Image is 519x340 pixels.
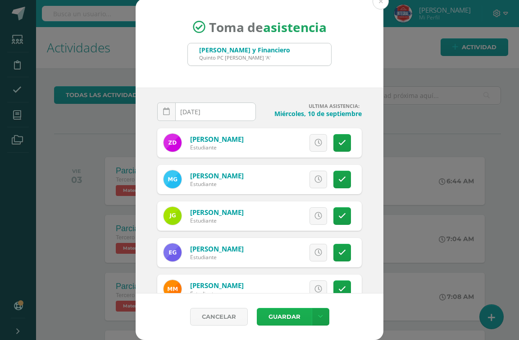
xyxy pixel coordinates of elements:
button: Guardar [257,308,312,326]
h4: Miércoles, 10 de septiembre [263,109,362,118]
img: ffae1365e2d902a08ff42c8e7245c911.png [164,280,182,298]
div: Estudiante [190,290,244,298]
a: [PERSON_NAME] [190,171,244,180]
div: Estudiante [190,253,244,261]
a: [PERSON_NAME] [190,281,244,290]
span: Toma de [209,19,327,36]
a: [PERSON_NAME] [190,244,244,253]
div: Estudiante [190,144,244,151]
div: Estudiante [190,217,244,224]
input: Fecha de Inasistencia [158,103,255,121]
div: Estudiante [190,180,244,188]
input: Busca un grado o sección aquí... [188,43,331,65]
a: [PERSON_NAME] [190,208,244,217]
div: Quinto PC [PERSON_NAME] 'A' [199,54,290,61]
strong: asistencia [263,19,327,36]
img: e2c47bfc7830e3be80b4285e808c8213.png [164,243,182,261]
img: 6a5333313feb809699be61d076202f7b.png [164,170,182,188]
div: [PERSON_NAME] y Financiero [199,46,290,54]
a: [PERSON_NAME] [190,135,244,144]
h4: ULTIMA ASISTENCIA: [263,102,362,109]
img: 77310feab15d787164bbf02a6db32bdc.png [164,207,182,225]
a: Cancelar [190,308,248,326]
img: c046b0f939d3b0cfd4f0b3ccc35ddcfa.png [164,134,182,152]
